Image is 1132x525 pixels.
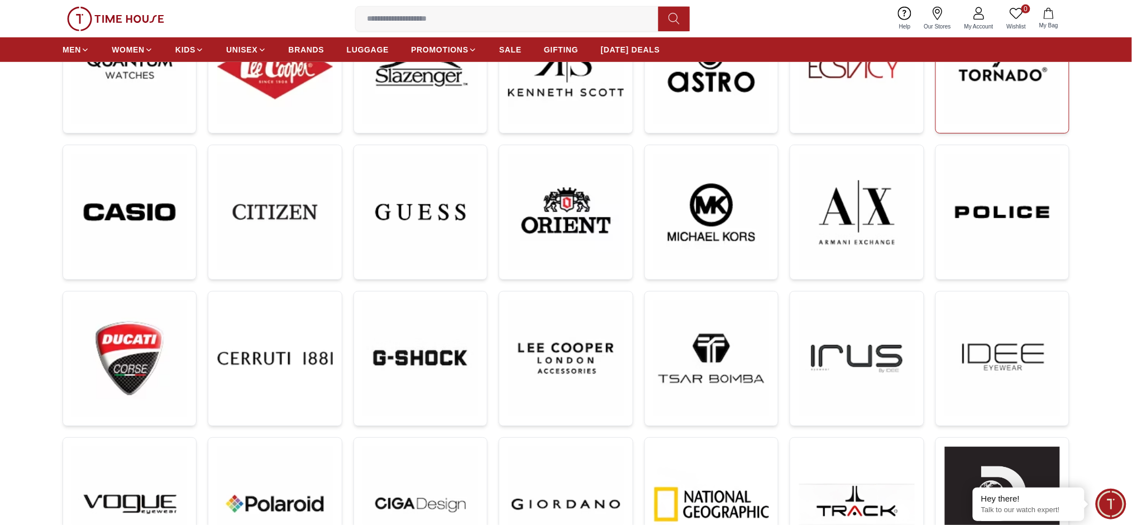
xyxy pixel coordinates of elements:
[72,300,187,417] img: ...
[217,9,332,124] img: ...
[347,40,389,60] a: LUGGAGE
[72,9,187,124] img: ...
[63,40,89,60] a: MEN
[411,40,477,60] a: PROMOTIONS
[508,9,623,124] img: ...
[981,493,1076,504] div: Hey there!
[112,44,145,55] span: WOMEN
[799,154,914,270] img: ...
[799,9,914,124] img: ...
[1002,22,1030,31] span: Wishlist
[226,40,266,60] a: UNISEX
[217,300,332,416] img: ...
[892,4,918,33] a: Help
[363,9,478,124] img: ...
[499,44,522,55] span: SALE
[411,44,469,55] span: PROMOTIONS
[217,154,332,269] img: ...
[1096,489,1126,519] div: Chat Widget
[508,154,623,270] img: ...
[1000,4,1033,33] a: 0Wishlist
[226,44,257,55] span: UNISEX
[289,40,324,60] a: BRANDS
[945,154,1060,270] img: ...
[1021,4,1030,13] span: 0
[1035,21,1063,30] span: My Bag
[654,9,769,124] img: ...
[112,40,153,60] a: WOMEN
[363,154,478,270] img: ...
[544,44,579,55] span: GIFTING
[799,300,914,416] img: ...
[654,300,769,416] img: ...
[945,9,1060,124] img: ...
[920,22,956,31] span: Our Stores
[363,300,478,416] img: ...
[654,154,769,270] img: ...
[63,44,81,55] span: MEN
[945,300,1060,416] img: ...
[67,7,164,31] img: ...
[1033,6,1065,32] button: My Bag
[175,40,204,60] a: KIDS
[289,44,324,55] span: BRANDS
[981,505,1076,515] p: Talk to our watch expert!
[895,22,915,31] span: Help
[499,40,522,60] a: SALE
[508,300,623,416] img: ...
[347,44,389,55] span: LUGGAGE
[601,40,660,60] a: [DATE] DEALS
[544,40,579,60] a: GIFTING
[601,44,660,55] span: [DATE] DEALS
[175,44,195,55] span: KIDS
[72,154,187,270] img: ...
[918,4,958,33] a: Our Stores
[960,22,998,31] span: My Account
